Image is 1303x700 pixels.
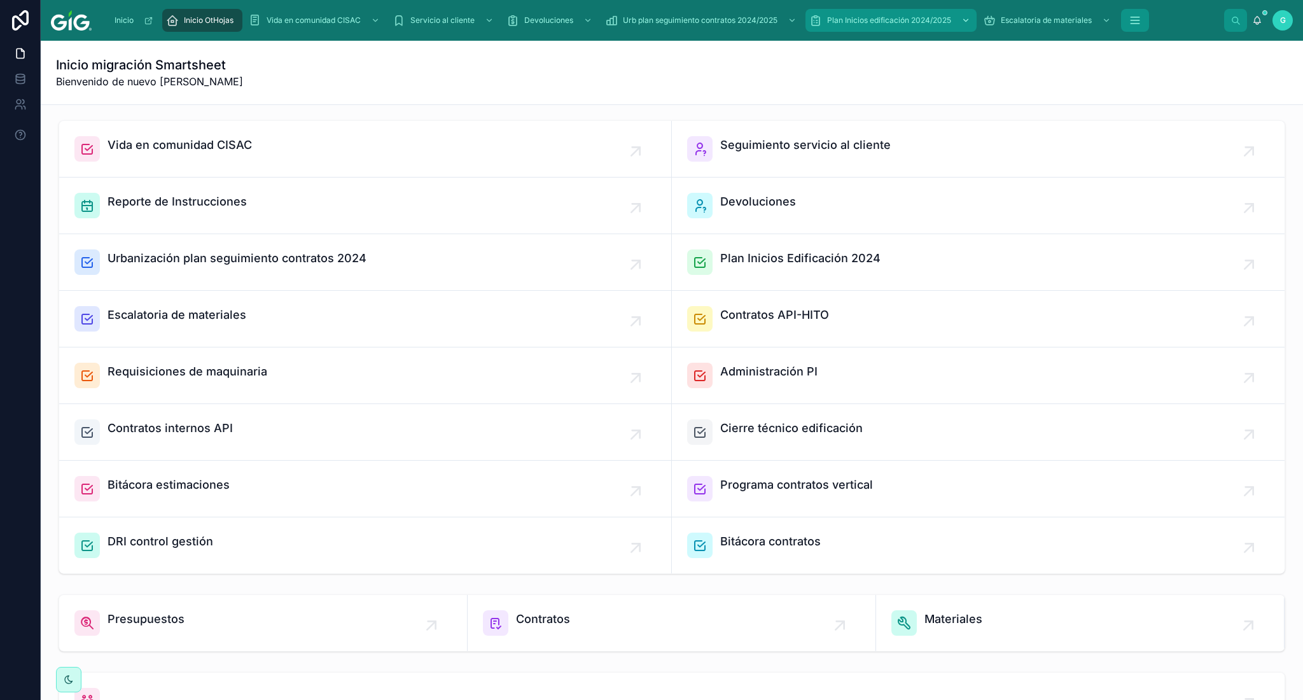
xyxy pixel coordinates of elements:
[59,234,672,291] a: Urbanización plan seguimiento contratos 2024
[245,9,386,32] a: Vida en comunidad CISAC
[720,533,821,550] span: Bitácora contratos
[672,517,1285,573] a: Bitácora contratos
[108,533,213,550] span: DRI control gestión
[56,74,243,89] span: Bienvenido de nuevo [PERSON_NAME]
[389,9,500,32] a: Servicio al cliente
[979,9,1117,32] a: Escalatoria de materiales
[720,136,891,154] span: Seguimiento servicio al cliente
[59,347,672,404] a: Requisiciones de maquinaria
[59,178,672,234] a: Reporte de Instrucciones
[102,6,1224,34] div: scrollable content
[59,121,672,178] a: Vida en comunidad CISAC
[827,15,951,25] span: Plan Inicios edificación 2024/2025
[59,595,468,651] a: Presupuestos
[720,476,873,494] span: Programa contratos vertical
[108,193,247,211] span: Reporte de Instrucciones
[108,363,267,381] span: Requisiciones de maquinaria
[1280,15,1286,25] span: G
[468,595,876,651] a: Contratos
[876,595,1285,651] a: Materiales
[524,15,573,25] span: Devoluciones
[108,419,233,437] span: Contratos internos API
[1001,15,1092,25] span: Escalatoria de materiales
[623,15,777,25] span: Urb plan seguimiento contratos 2024/2025
[56,56,243,74] h1: Inicio migración Smartsheet
[267,15,361,25] span: Vida en comunidad CISAC
[672,178,1285,234] a: Devoluciones
[672,404,1285,461] a: Cierre técnico edificación
[59,517,672,573] a: DRI control gestión
[672,461,1285,517] a: Programa contratos vertical
[805,9,977,32] a: Plan Inicios edificación 2024/2025
[672,291,1285,347] a: Contratos API-HITO
[51,10,92,31] img: App logo
[503,9,599,32] a: Devoluciones
[720,249,881,267] span: Plan Inicios Edificación 2024
[924,610,982,628] span: Materiales
[720,363,818,381] span: Administración PI
[720,306,829,324] span: Contratos API-HITO
[672,234,1285,291] a: Plan Inicios Edificación 2024
[59,461,672,517] a: Bitácora estimaciones
[516,610,570,628] span: Contratos
[108,610,185,628] span: Presupuestos
[410,15,475,25] span: Servicio al cliente
[601,9,803,32] a: Urb plan seguimiento contratos 2024/2025
[672,347,1285,404] a: Administración PI
[184,15,233,25] span: Inicio OtHojas
[108,9,160,32] a: Inicio
[59,404,672,461] a: Contratos internos API
[108,306,246,324] span: Escalatoria de materiales
[672,121,1285,178] a: Seguimiento servicio al cliente
[720,419,863,437] span: Cierre técnico edificación
[108,249,366,267] span: Urbanización plan seguimiento contratos 2024
[720,193,796,211] span: Devoluciones
[108,136,252,154] span: Vida en comunidad CISAC
[115,15,134,25] span: Inicio
[59,291,672,347] a: Escalatoria de materiales
[162,9,242,32] a: Inicio OtHojas
[108,476,230,494] span: Bitácora estimaciones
